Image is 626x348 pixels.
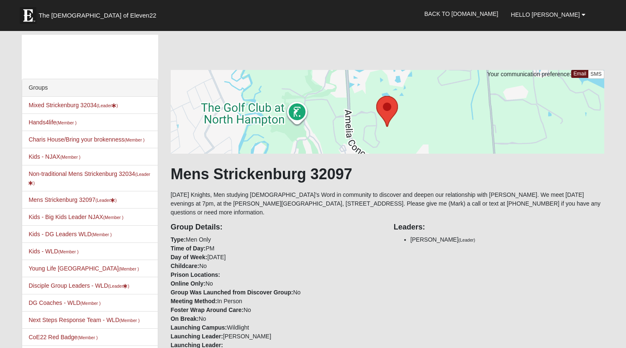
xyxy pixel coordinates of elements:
small: (Member ) [119,318,139,323]
small: (Member ) [58,249,78,254]
a: SMS [588,70,604,79]
strong: Launching Campus: [171,324,227,331]
a: Young Life [GEOGRAPHIC_DATA](Member ) [28,265,139,272]
small: (Leader ) [108,284,129,289]
small: (Member ) [80,301,100,306]
small: (Member ) [103,215,123,220]
a: Email [571,70,588,78]
strong: Prison Locations: [171,271,220,278]
a: Kids - WLD(Member ) [28,248,78,255]
a: Charis House/Bring your brokenness(Member ) [28,136,144,143]
a: Kids - NJAX(Member ) [28,153,80,160]
a: Mens Strickenburg 32097(Leader) [28,196,116,203]
span: Your communication preference: [487,71,571,77]
small: (Member ) [60,155,80,160]
strong: Type: [171,236,186,243]
a: Back to [DOMAIN_NAME] [418,3,505,24]
a: Mixed Strickenburg 32034(Leader) [28,102,118,108]
strong: Childcare: [171,263,199,269]
small: (Member ) [92,232,112,237]
small: (Leader) [459,237,475,242]
h4: Group Details: [171,223,381,232]
a: Hands4life(Member ) [28,119,77,126]
strong: Group Was Launched from Discover Group: [171,289,293,296]
span: Hello [PERSON_NAME] [511,11,580,18]
a: Non-traditional Mens Strickenburg 32034(Leader) [28,170,150,186]
span: The [DEMOGRAPHIC_DATA] of Eleven22 [38,11,156,20]
a: Disciple Group Leaders - WLD(Leader) [28,282,129,289]
strong: On Break: [171,315,199,322]
div: Groups [22,79,157,97]
strong: Meeting Method: [171,298,217,304]
h1: Mens Strickenburg 32097 [171,165,604,183]
a: Kids - DG Leaders WLD(Member ) [28,231,112,237]
small: (Member ) [56,120,77,125]
small: (Leader ) [97,103,118,108]
a: Kids - Big Kids Leader NJAX(Member ) [28,214,123,220]
img: Eleven22 logo [20,7,36,24]
a: Next Steps Response Team - WLD(Member ) [28,317,139,323]
h4: Leaders: [394,223,604,232]
strong: Day of Week: [171,254,208,260]
a: Hello [PERSON_NAME] [505,4,592,25]
strong: Online Only: [171,280,205,287]
small: (Member ) [119,266,139,271]
strong: Foster Wrap Around Care: [171,307,244,313]
a: DG Coaches - WLD(Member ) [28,299,100,306]
li: [PERSON_NAME] [410,235,604,244]
small: (Member ) [124,137,144,142]
small: (Leader ) [95,198,117,203]
strong: Time of Day: [171,245,206,252]
a: The [DEMOGRAPHIC_DATA] of Eleven22 [15,3,183,24]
